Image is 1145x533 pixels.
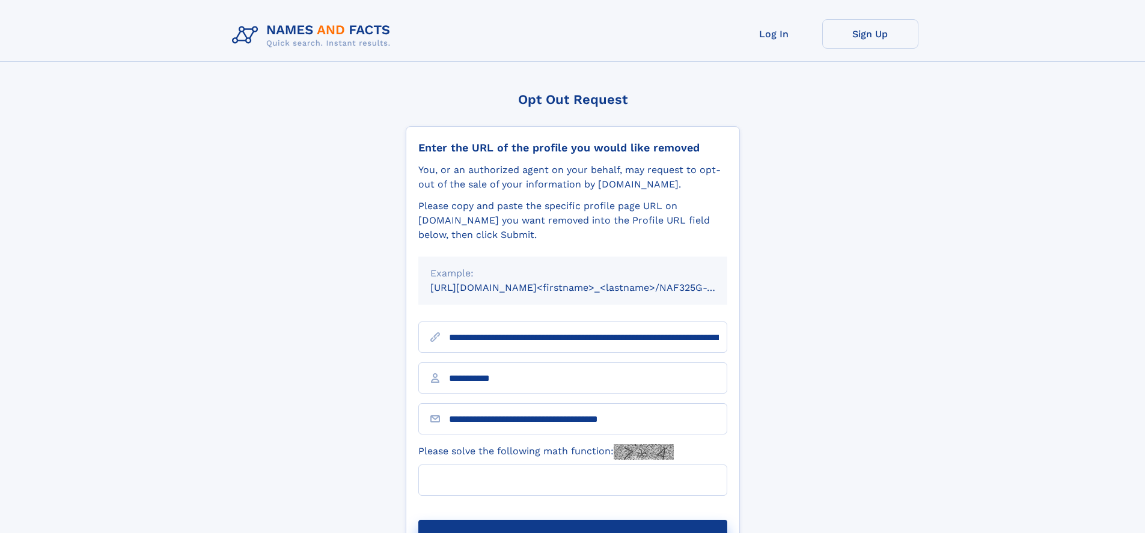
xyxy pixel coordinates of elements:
[418,199,727,242] div: Please copy and paste the specific profile page URL on [DOMAIN_NAME] you want removed into the Pr...
[406,92,740,107] div: Opt Out Request
[418,163,727,192] div: You, or an authorized agent on your behalf, may request to opt-out of the sale of your informatio...
[822,19,918,49] a: Sign Up
[418,444,674,460] label: Please solve the following math function:
[726,19,822,49] a: Log In
[418,141,727,154] div: Enter the URL of the profile you would like removed
[430,282,750,293] small: [URL][DOMAIN_NAME]<firstname>_<lastname>/NAF325G-xxxxxxxx
[227,19,400,52] img: Logo Names and Facts
[430,266,715,281] div: Example:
